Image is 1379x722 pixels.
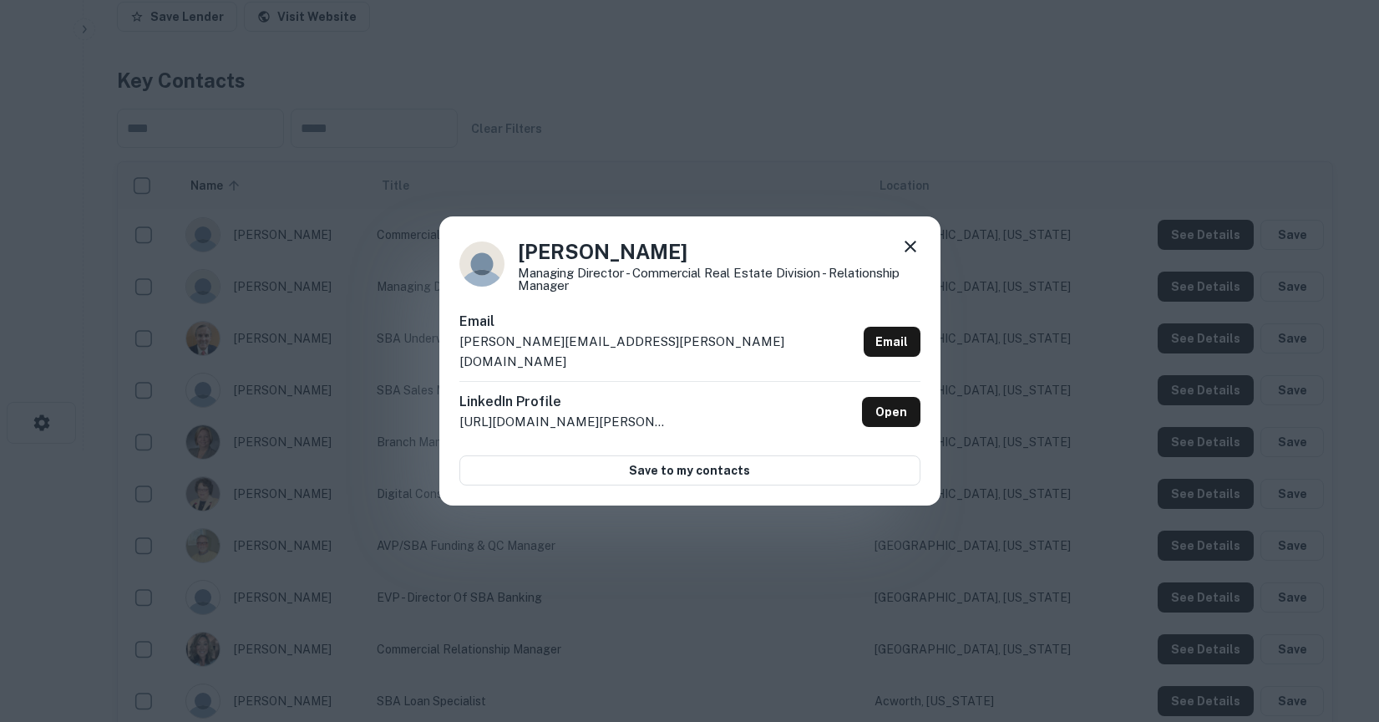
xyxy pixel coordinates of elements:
[459,312,857,332] h6: Email
[862,397,920,427] a: Open
[459,242,504,287] img: 244xhbkr7g40x6bsu4gi6q4ry
[459,412,668,432] p: [URL][DOMAIN_NAME][PERSON_NAME]
[1295,535,1379,615] iframe: Chat Widget
[459,332,857,371] p: [PERSON_NAME][EMAIL_ADDRESS][PERSON_NAME][DOMAIN_NAME]
[518,267,920,292] p: Managing Director - Commercial Real Estate Division - Relationship Manager
[864,327,920,357] a: Email
[518,236,920,267] h4: [PERSON_NAME]
[459,455,920,486] button: Save to my contacts
[459,392,668,412] h6: LinkedIn Profile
